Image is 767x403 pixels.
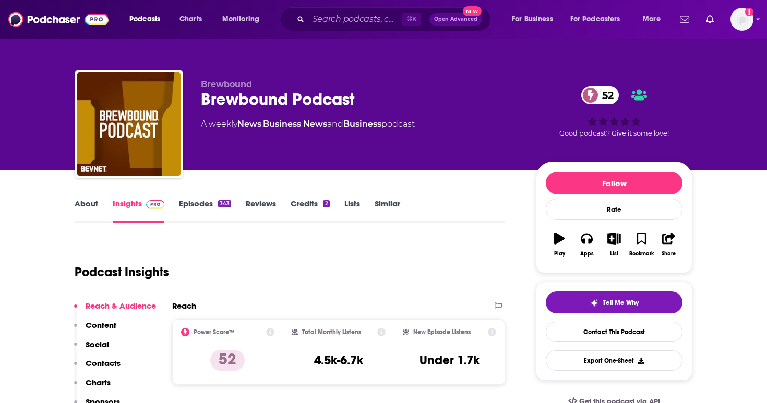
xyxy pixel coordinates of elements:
button: open menu [122,11,174,28]
a: About [75,199,98,223]
a: Credits2 [291,199,329,223]
span: ⌘ K [402,13,421,26]
img: tell me why sparkle [590,299,598,307]
div: Apps [580,251,594,257]
span: 52 [592,86,619,104]
span: Monitoring [222,12,259,27]
span: For Podcasters [570,12,620,27]
button: Contacts [74,358,121,377]
span: Charts [179,12,202,27]
a: 52 [581,86,619,104]
div: 52Good podcast? Give it some love! [536,79,692,144]
button: Bookmark [628,226,655,263]
a: Show notifications dropdown [702,10,718,28]
span: Good podcast? Give it some love! [559,129,669,137]
span: More [643,12,661,27]
div: 2 [323,200,329,207]
button: Apps [573,226,600,263]
h2: Total Monthly Listens [302,328,361,336]
span: Open Advanced [434,17,477,22]
a: InsightsPodchaser Pro [113,199,164,223]
span: Podcasts [129,12,160,27]
button: open menu [636,11,674,28]
div: A weekly podcast [201,118,415,130]
img: Brewbound Podcast [77,72,181,176]
div: Search podcasts, credits, & more... [290,7,501,31]
div: List [610,251,618,257]
button: Show profile menu [730,8,753,31]
img: User Profile [730,8,753,31]
svg: Add a profile image [745,8,753,16]
button: open menu [564,11,636,28]
span: , [261,119,263,129]
span: Brewbound [201,79,252,89]
a: Contact This Podcast [546,322,682,342]
p: Reach & Audience [86,301,156,311]
div: Rate [546,199,682,220]
h2: New Episode Listens [413,328,471,336]
p: Social [86,339,109,349]
h3: Under 1.7k [420,352,480,368]
a: Lists [344,199,360,223]
span: Tell Me Why [603,299,639,307]
p: Contacts [86,358,121,368]
p: Charts [86,377,111,387]
div: Share [662,251,676,257]
button: Play [546,226,573,263]
a: Charts [173,11,208,28]
span: New [463,6,482,16]
button: Open AdvancedNew [429,13,482,26]
img: Podchaser - Follow, Share and Rate Podcasts [8,9,109,29]
button: Share [655,226,682,263]
input: Search podcasts, credits, & more... [308,11,402,28]
span: For Business [512,12,553,27]
button: open menu [215,11,273,28]
span: and [327,119,343,129]
button: Charts [74,377,111,397]
a: Similar [375,199,400,223]
span: Logged in as redsetterpr [730,8,753,31]
button: Social [74,339,109,359]
button: Reach & Audience [74,301,156,320]
button: List [601,226,628,263]
button: open menu [505,11,566,28]
button: Content [74,320,116,339]
div: Bookmark [629,251,654,257]
button: Follow [546,172,682,194]
button: Export One-Sheet [546,350,682,371]
h2: Reach [172,301,196,311]
a: Business [343,119,381,129]
a: Reviews [246,199,276,223]
button: tell me why sparkleTell Me Why [546,291,682,313]
h1: Podcast Insights [75,264,169,280]
h2: Power Score™ [194,328,234,336]
a: Episodes343 [179,199,231,223]
div: Play [554,251,565,257]
p: 52 [210,350,245,371]
p: Content [86,320,116,330]
a: Business News [263,119,327,129]
div: 343 [218,200,231,207]
h3: 4.5k-6.7k [314,352,363,368]
img: Podchaser Pro [146,200,164,209]
a: News [237,119,261,129]
a: Show notifications dropdown [676,10,693,28]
